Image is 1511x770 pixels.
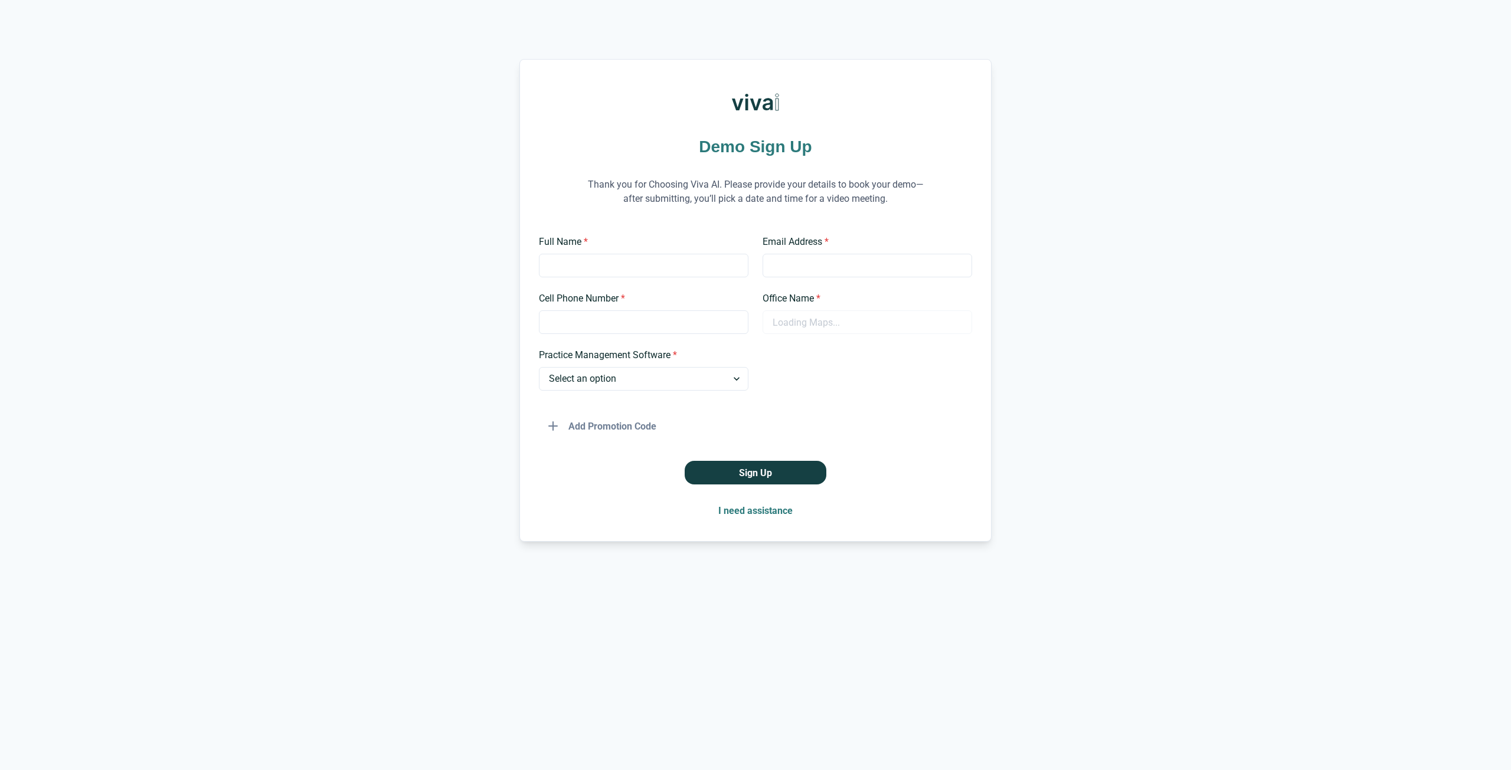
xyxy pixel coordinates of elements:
label: Email Address [763,235,965,249]
label: Practice Management Software [539,348,741,362]
label: Full Name [539,235,741,249]
label: Office Name [763,291,965,306]
h1: Demo Sign Up [539,135,972,158]
button: Add Promotion Code [539,414,666,438]
button: I need assistance [709,499,802,522]
img: Viva AI Logo [732,78,779,126]
button: Sign Up [685,461,826,484]
p: Thank you for Choosing Viva AI. Please provide your details to book your demo—after submitting, y... [578,163,933,221]
label: Cell Phone Number [539,291,741,306]
input: Loading Maps... [763,310,972,334]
